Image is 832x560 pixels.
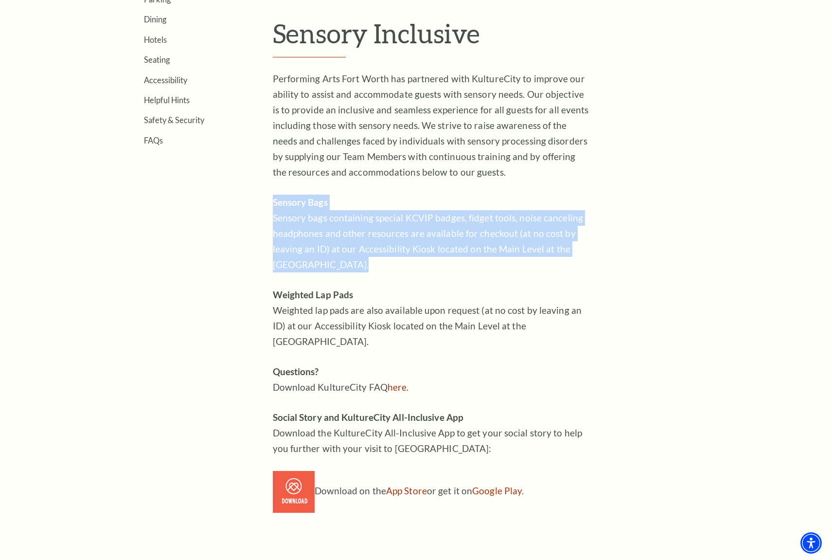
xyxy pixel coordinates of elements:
p: Download KultureCity FAQ . [273,364,589,395]
p: Performing Arts Fort Worth has partnered with KultureCity to improve our ability to assist and ac... [273,71,589,180]
a: Dining [144,15,166,24]
div: Accessibility Menu [800,532,822,554]
strong: Social Story and KultureCity All-Inclusive App [273,412,464,423]
a: FAQs [144,136,163,145]
a: Hotels [144,35,167,44]
a: Seating [144,55,170,64]
p: Sensory bags containing special KCVIP badges, fidget tools, noise canceling headphones and other ... [273,195,589,272]
a: App Store - open in a new tab [386,485,427,496]
a: Download KultureCity FAQ here - open in a new tab [388,381,407,393]
strong: Weighted Lap Pads [273,289,354,300]
strong: Sensory Bags [273,197,328,208]
a: Helpful Hints [144,95,190,105]
strong: Questions? [273,366,319,377]
p: Weighted lap pads are also available upon request (at no cost by leaving an ID) at our Accessibil... [273,287,589,349]
a: Accessibility [144,75,187,85]
p: Download on the or get it on . [273,471,589,513]
p: Download the KultureCity All-Inclusive App to get your social story to help you further with your... [273,410,589,456]
a: Safety & Security [144,115,204,125]
a: Google Play - open in a new tab [472,485,522,496]
h1: Sensory Inclusive [273,18,718,57]
img: Download on the [273,471,315,513]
